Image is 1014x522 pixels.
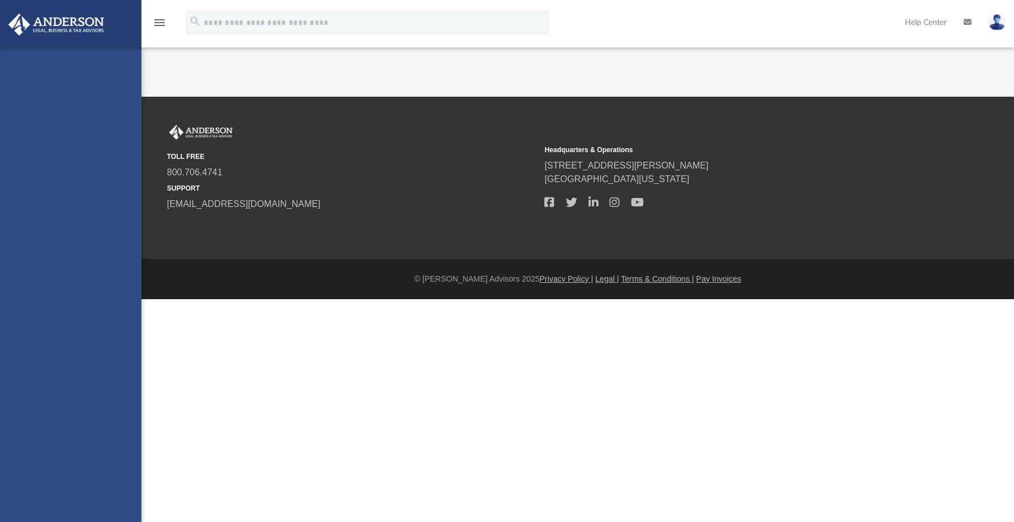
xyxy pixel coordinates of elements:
[544,145,914,155] small: Headquarters & Operations
[989,14,1006,31] img: User Pic
[167,183,536,193] small: SUPPORT
[141,273,1014,285] div: © [PERSON_NAME] Advisors 2025
[544,174,689,184] a: [GEOGRAPHIC_DATA][US_STATE]
[167,125,235,140] img: Anderson Advisors Platinum Portal
[5,14,108,36] img: Anderson Advisors Platinum Portal
[153,16,166,29] i: menu
[621,274,694,283] a: Terms & Conditions |
[595,274,619,283] a: Legal |
[167,199,320,209] a: [EMAIL_ADDRESS][DOMAIN_NAME]
[544,161,708,170] a: [STREET_ADDRESS][PERSON_NAME]
[540,274,594,283] a: Privacy Policy |
[189,15,201,28] i: search
[696,274,741,283] a: Pay Invoices
[167,152,536,162] small: TOLL FREE
[153,21,166,29] a: menu
[167,167,222,177] a: 800.706.4741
